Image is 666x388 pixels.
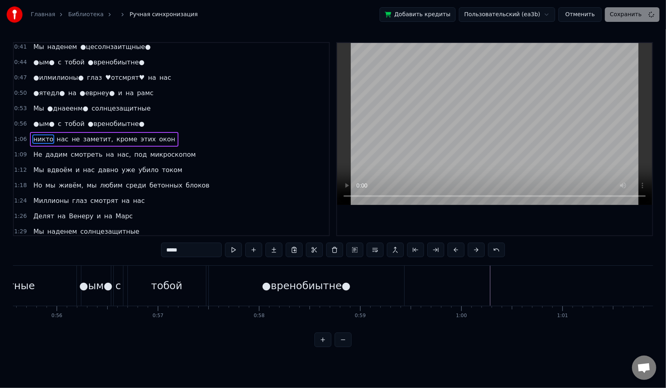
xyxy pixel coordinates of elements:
div: 0:58 [254,313,265,319]
span: мы [86,181,98,190]
a: Главная [31,11,55,19]
div: с [115,278,121,294]
span: солнцезащитные [79,227,140,236]
span: током [161,165,183,175]
span: с [57,58,62,67]
span: на [57,211,66,221]
span: ●илмилионы● [32,73,85,82]
span: 1:29 [14,228,27,236]
span: 1:12 [14,166,27,174]
span: 0:50 [14,89,27,97]
span: Миллионы [32,196,70,205]
span: 0:47 [14,74,27,82]
span: с [57,119,62,128]
span: Мы [32,104,45,113]
span: заметит, [82,134,114,144]
span: Не [32,150,43,159]
span: нас [82,165,95,175]
span: на [121,196,130,205]
span: наденем [47,227,78,236]
span: Ручная синхронизация [129,11,198,19]
div: 0:57 [153,313,163,319]
span: Но [32,181,43,190]
div: тобой [151,278,182,294]
span: Венеру [68,211,94,221]
span: Марс [115,211,134,221]
span: глаз [71,196,88,205]
span: давно [97,165,119,175]
span: кроме [116,134,138,144]
span: нас [132,196,146,205]
span: Мы [32,165,45,175]
span: на [67,88,77,98]
span: тобой [64,58,85,67]
a: Библиотека [68,11,104,19]
span: никто [32,134,54,144]
span: на [103,211,113,221]
span: ●еврнеу● [79,88,116,98]
span: ●днаеенм● [47,104,89,113]
span: нас [56,134,69,144]
span: и [117,88,123,98]
span: мы [45,181,56,190]
span: ●вренобиытне● [87,119,145,128]
span: на [105,150,115,159]
span: на [125,88,134,98]
span: любим [99,181,123,190]
span: среди [125,181,147,190]
span: микроскопом [149,150,197,159]
span: блоков [185,181,210,190]
span: 0:56 [14,120,27,128]
nav: breadcrumb [31,11,198,19]
span: 0:53 [14,104,27,113]
span: ●ым● [32,58,55,67]
span: уже [121,165,136,175]
span: нас [159,73,172,82]
div: ●вренобиытне● [262,278,351,294]
span: вдвоём [47,165,73,175]
span: окон [158,134,176,144]
span: ♥отсмрят♥ [104,73,146,82]
span: дадим [45,150,68,159]
button: Добавить кредиты [380,7,456,22]
span: и [96,211,102,221]
span: 1:24 [14,197,27,205]
span: тобой [64,119,85,128]
span: ●вренобиытне● [87,58,145,67]
span: живём, [58,181,84,190]
div: ●ым● [79,278,112,294]
span: 1:18 [14,181,27,190]
div: 0:59 [355,313,366,319]
span: смотреть [70,150,104,159]
span: солнцезащитные [91,104,151,113]
a: Открытый чат [632,356,656,380]
span: Мы [32,227,45,236]
span: 1:09 [14,151,27,159]
span: этих [140,134,157,144]
span: под [134,150,148,159]
div: 0:56 [51,313,62,319]
span: Делят [32,211,55,221]
span: ●ым● [32,119,55,128]
button: Отменить [558,7,602,22]
div: 1:01 [557,313,568,319]
span: убило [138,165,159,175]
span: нас, [117,150,132,159]
span: 1:26 [14,212,27,220]
span: на [147,73,157,82]
span: наденем [47,42,78,51]
span: ●ятедл● [32,88,66,98]
span: рамс [136,88,155,98]
span: ●цесолнзаитщные● [79,42,151,51]
span: не [71,134,81,144]
div: 1:00 [456,313,467,319]
span: смотрят [89,196,119,205]
span: 0:41 [14,43,27,51]
span: бетонных [148,181,183,190]
span: 0:44 [14,58,27,66]
span: глаз [86,73,103,82]
span: 1:06 [14,135,27,143]
span: и [75,165,81,175]
span: Мы [32,42,45,51]
img: youka [6,6,23,23]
